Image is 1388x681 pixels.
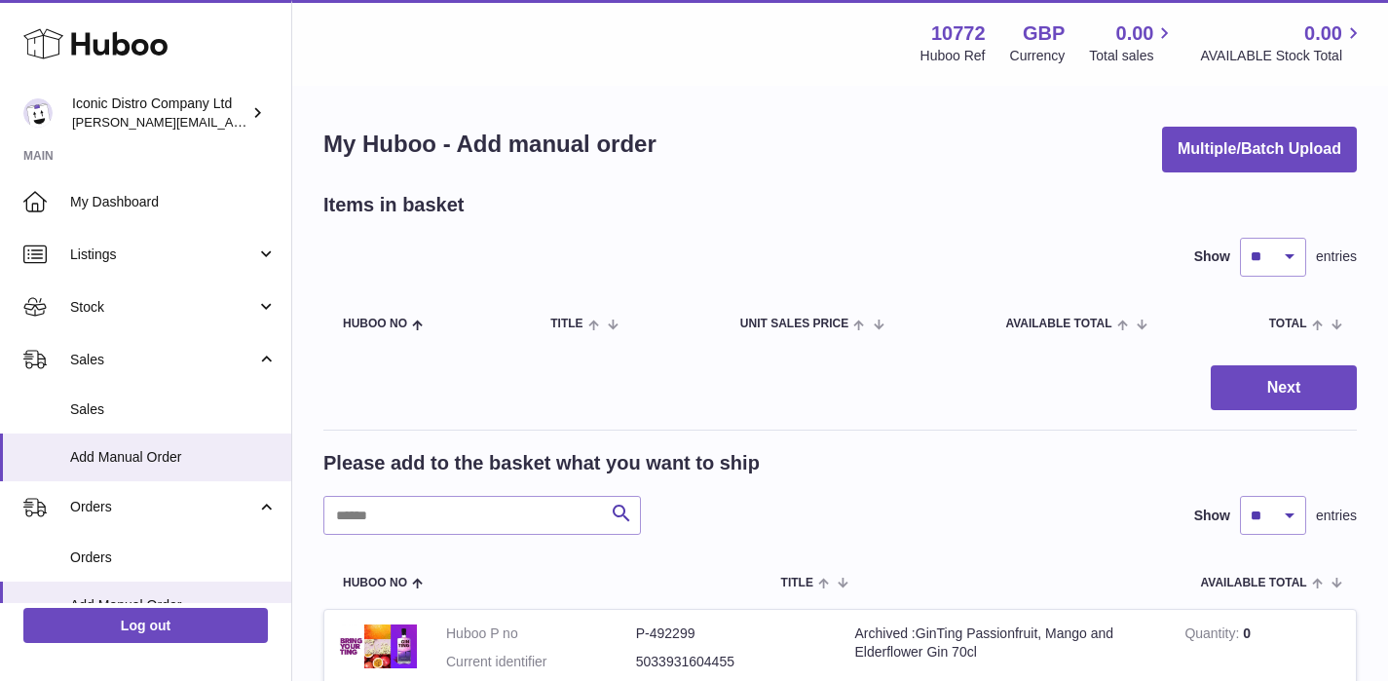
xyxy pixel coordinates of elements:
span: entries [1316,507,1357,525]
label: Show [1194,507,1230,525]
span: entries [1316,247,1357,266]
button: Multiple/Batch Upload [1162,127,1357,172]
span: Title [550,318,582,330]
span: Huboo no [343,318,407,330]
span: Sales [70,400,277,419]
a: Log out [23,608,268,643]
h2: Items in basket [323,192,465,218]
label: Show [1194,247,1230,266]
span: Add Manual Order [70,596,277,615]
div: Currency [1010,47,1066,65]
div: Iconic Distro Company Ltd [72,95,247,132]
span: Unit Sales Price [740,318,848,330]
span: Total [1269,318,1307,330]
span: 0.00 [1116,20,1154,47]
a: 0.00 Total sales [1089,20,1176,65]
span: Orders [70,498,256,516]
span: Huboo no [343,577,407,589]
dd: P-492299 [636,624,826,643]
strong: GBP [1023,20,1065,47]
span: AVAILABLE Total [1201,577,1307,589]
span: Listings [70,246,256,264]
dt: Current identifier [446,653,636,671]
span: AVAILABLE Total [1005,318,1111,330]
span: Total sales [1089,47,1176,65]
span: Orders [70,549,277,567]
dd: 5033931604455 [636,653,826,671]
span: 0.00 [1304,20,1342,47]
h1: My Huboo - Add manual order [323,129,656,160]
h2: Please add to the basket what you want to ship [323,450,760,476]
img: paul@iconicdistro.com [23,98,53,128]
span: My Dashboard [70,193,277,211]
div: Huboo Ref [920,47,986,65]
img: Archived :GinTing Passionfruit, Mango and Elderflower Gin 70cl [339,624,417,668]
dt: Huboo P no [446,624,636,643]
button: Next [1211,365,1357,411]
span: Title [781,577,813,589]
a: 0.00 AVAILABLE Stock Total [1200,20,1365,65]
span: Stock [70,298,256,317]
span: [PERSON_NAME][EMAIL_ADDRESS][DOMAIN_NAME] [72,114,391,130]
span: Sales [70,351,256,369]
strong: 10772 [931,20,986,47]
strong: Quantity [1184,625,1243,646]
span: Add Manual Order [70,448,277,467]
span: AVAILABLE Stock Total [1200,47,1365,65]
